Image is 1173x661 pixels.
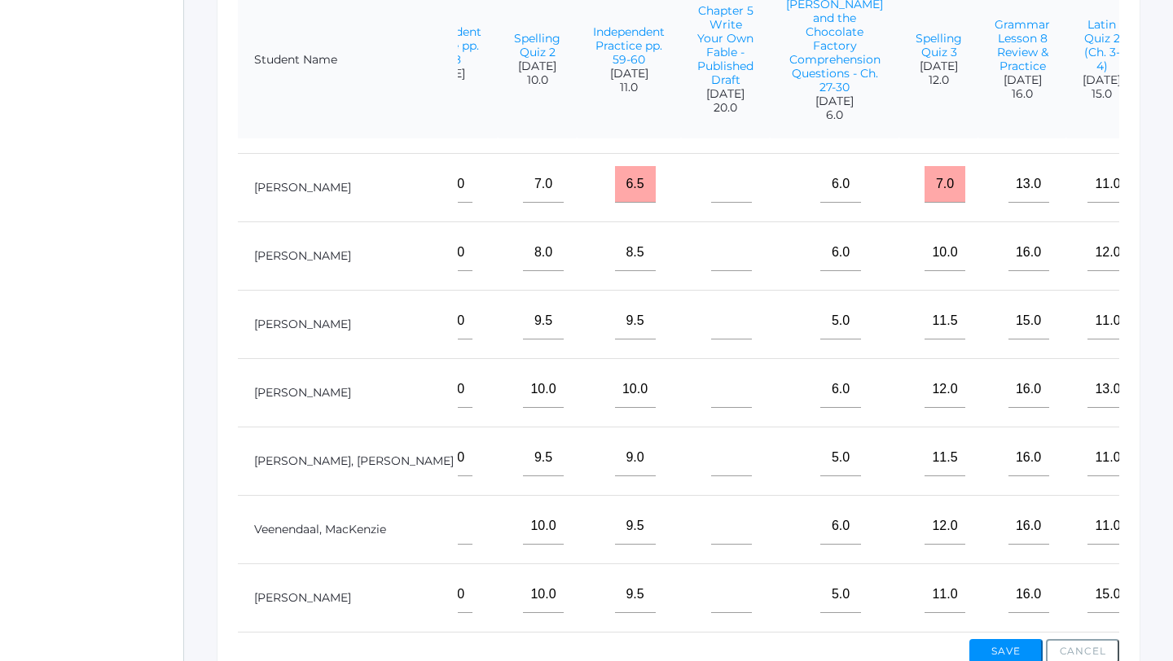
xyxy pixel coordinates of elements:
[593,67,665,81] span: [DATE]
[916,31,962,59] a: Spelling Quiz 3
[254,180,351,195] a: [PERSON_NAME]
[995,73,1050,87] span: [DATE]
[254,453,454,468] a: [PERSON_NAME], [PERSON_NAME]
[995,17,1050,73] a: Grammar Lesson 8 Review & Practice
[514,59,560,73] span: [DATE]
[593,81,665,94] span: 11.0
[514,73,560,87] span: 10.0
[593,24,665,67] a: Independent Practice pp. 59-60
[995,87,1050,101] span: 16.0
[254,317,351,331] a: [PERSON_NAME]
[254,590,351,605] a: [PERSON_NAME]
[254,522,386,536] a: Veenendaal, MacKenzie
[1083,87,1121,101] span: 15.0
[1083,73,1121,87] span: [DATE]
[697,87,753,101] span: [DATE]
[786,108,883,122] span: 6.0
[916,73,962,87] span: 12.0
[254,385,351,400] a: [PERSON_NAME]
[1084,17,1120,73] a: Latin Quiz 2 (Ch. 3-4)
[514,31,560,59] a: Spelling Quiz 2
[697,3,753,87] a: Chapter 5 Write Your Own Fable - Published Draft
[916,59,962,73] span: [DATE]
[254,248,351,263] a: [PERSON_NAME]
[697,101,753,115] span: 20.0
[786,94,883,108] span: [DATE]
